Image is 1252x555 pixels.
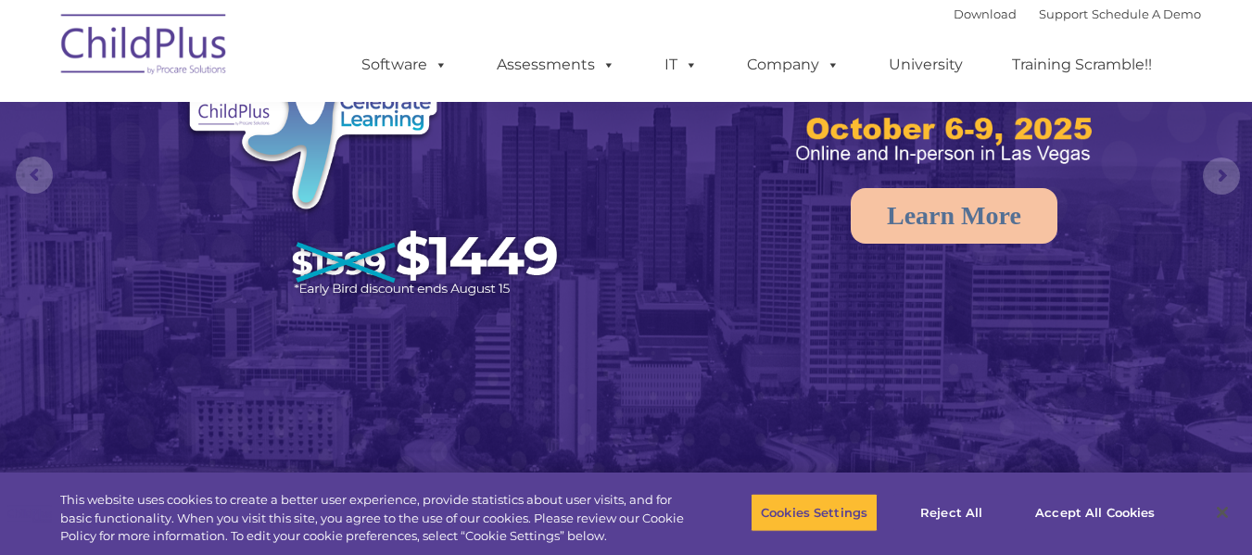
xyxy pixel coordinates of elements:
span: Last name [258,122,314,136]
a: Software [343,46,466,83]
div: This website uses cookies to create a better user experience, provide statistics about user visit... [60,491,689,546]
button: Reject All [893,493,1009,532]
button: Cookies Settings [751,493,878,532]
a: University [870,46,981,83]
a: Download [954,6,1017,21]
a: Training Scramble!! [993,46,1170,83]
a: Company [728,46,858,83]
img: ChildPlus by Procare Solutions [52,1,237,94]
a: Schedule A Demo [1092,6,1201,21]
button: Close [1202,492,1243,533]
a: Assessments [478,46,634,83]
span: Phone number [258,198,336,212]
button: Accept All Cookies [1025,493,1165,532]
a: IT [646,46,716,83]
a: Support [1039,6,1088,21]
a: Learn More [851,188,1057,244]
font: | [954,6,1201,21]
